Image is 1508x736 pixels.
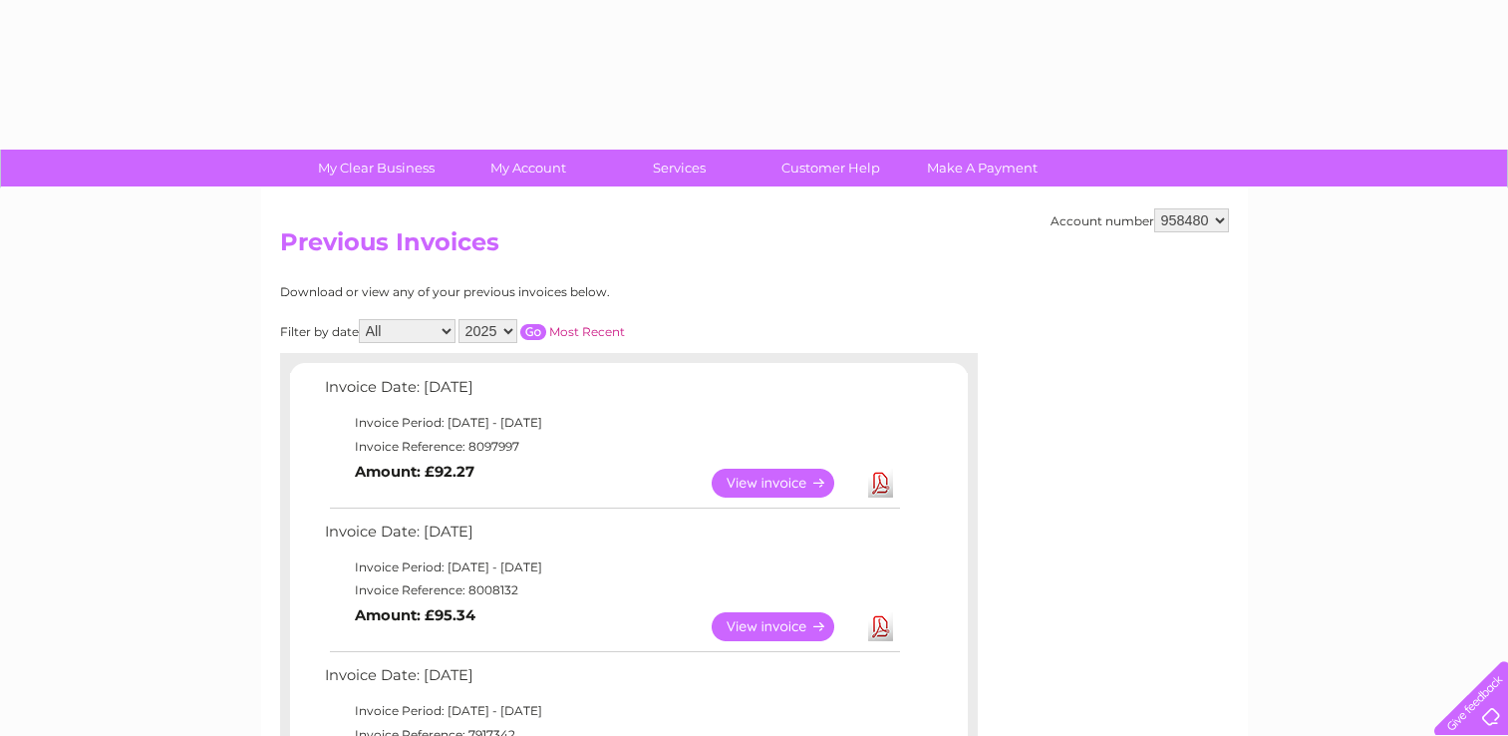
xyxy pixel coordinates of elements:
td: Invoice Date: [DATE] [320,374,903,411]
div: Download or view any of your previous invoices below. [280,285,803,299]
a: Customer Help [749,150,913,186]
a: Make A Payment [900,150,1064,186]
a: My Account [446,150,610,186]
b: Amount: £92.27 [355,463,474,481]
td: Invoice Period: [DATE] - [DATE] [320,555,903,579]
div: Filter by date [280,319,803,343]
td: Invoice Date: [DATE] [320,519,903,555]
td: Invoice Period: [DATE] - [DATE] [320,411,903,435]
b: Amount: £95.34 [355,606,475,624]
a: Download [868,469,893,498]
a: My Clear Business [294,150,458,186]
a: Download [868,612,893,641]
a: Most Recent [549,324,625,339]
h2: Previous Invoices [280,228,1229,266]
td: Invoice Date: [DATE] [320,662,903,699]
a: View [712,469,858,498]
td: Invoice Period: [DATE] - [DATE] [320,699,903,723]
div: Account number [1051,208,1229,232]
a: View [712,612,858,641]
td: Invoice Reference: 8097997 [320,435,903,459]
td: Invoice Reference: 8008132 [320,578,903,602]
a: Services [597,150,761,186]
